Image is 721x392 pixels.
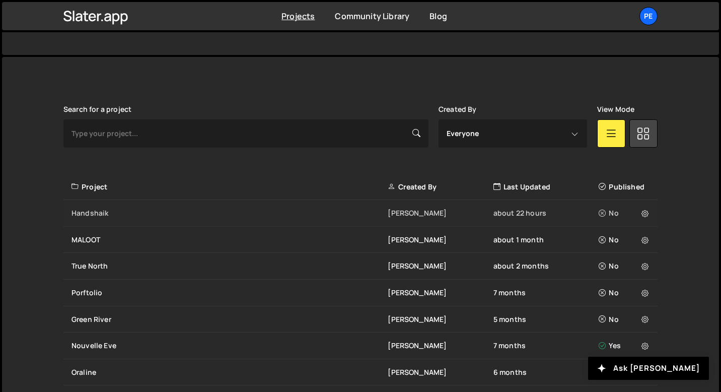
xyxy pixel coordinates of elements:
div: Green River [71,314,388,324]
div: 5 months [493,314,599,324]
div: Oraline [71,367,388,377]
div: Project [71,182,388,192]
div: Handshaik [71,208,388,218]
div: No [599,314,652,324]
div: No [599,235,652,245]
a: MALOOT [PERSON_NAME] about 1 month No [63,227,658,253]
div: [PERSON_NAME] [388,235,493,245]
a: Community Library [335,11,409,22]
div: [PERSON_NAME] [388,208,493,218]
a: Porftolio [PERSON_NAME] 7 months No [63,280,658,306]
div: about 1 month [493,235,599,245]
a: Oraline [PERSON_NAME] 6 months Yes [63,359,658,386]
div: about 2 months [493,261,599,271]
div: [PERSON_NAME] [388,314,493,324]
a: Blog [429,11,447,22]
label: Search for a project [63,105,131,113]
a: Projects [281,11,315,22]
label: Created By [439,105,477,113]
a: Green River [PERSON_NAME] 5 months No [63,306,658,333]
div: [PERSON_NAME] [388,341,493,351]
a: Pe [639,7,658,25]
div: about 22 hours [493,208,599,218]
div: 7 months [493,341,599,351]
div: Created By [388,182,493,192]
div: [PERSON_NAME] [388,261,493,271]
div: No [599,208,652,218]
div: MALOOT [71,235,388,245]
button: Ask [PERSON_NAME] [588,357,709,380]
a: Nouvelle Eve [PERSON_NAME] 7 months Yes [63,333,658,359]
a: Handshaik [PERSON_NAME] about 22 hours No [63,200,658,227]
div: Nouvelle Eve [71,341,388,351]
div: Yes [599,341,652,351]
div: No [599,288,652,298]
div: 6 months [493,367,599,377]
div: Published [599,182,652,192]
div: Last Updated [493,182,599,192]
input: Type your project... [63,119,428,148]
div: No [599,261,652,271]
div: 7 months [493,288,599,298]
div: [PERSON_NAME] [388,367,493,377]
div: Porftolio [71,288,388,298]
label: View Mode [597,105,634,113]
a: True North [PERSON_NAME] about 2 months No [63,253,658,280]
div: [PERSON_NAME] [388,288,493,298]
div: True North [71,261,388,271]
